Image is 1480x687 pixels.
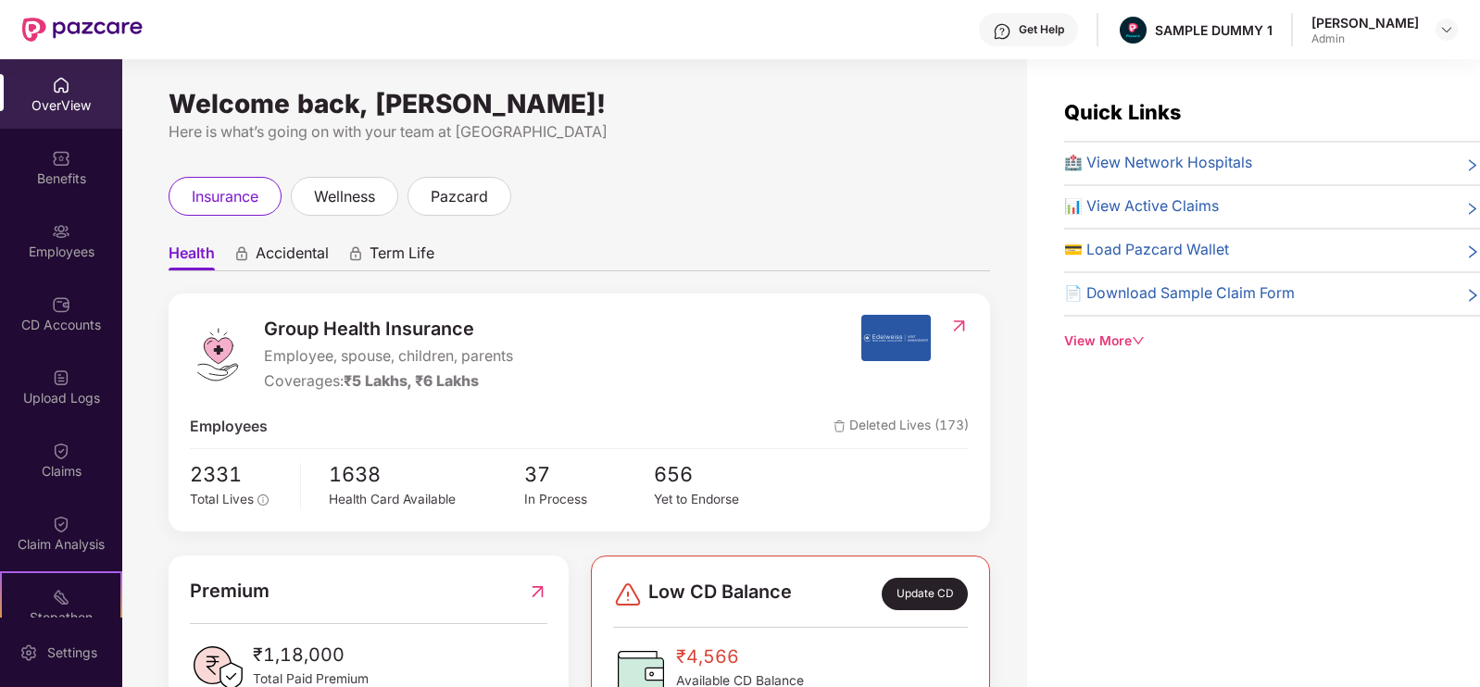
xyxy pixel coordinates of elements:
span: 1638 [329,458,523,490]
div: Health Card Available [329,490,523,510]
div: Update CD [882,578,968,609]
span: pazcard [431,185,488,208]
span: 🏥 View Network Hospitals [1064,152,1252,175]
span: right [1465,243,1480,262]
img: svg+xml;base64,PHN2ZyBpZD0iSGVscC0zMngzMiIgeG1sbnM9Imh0dHA6Ly93d3cudzMub3JnLzIwMDAvc3ZnIiB3aWR0aD... [993,22,1011,41]
img: svg+xml;base64,PHN2ZyBpZD0iRGFuZ2VyLTMyeDMyIiB4bWxucz0iaHR0cDovL3d3dy53My5vcmcvMjAwMC9zdmciIHdpZH... [613,580,643,609]
span: 💳 Load Pazcard Wallet [1064,239,1229,262]
span: Deleted Lives (173) [834,416,969,439]
img: svg+xml;base64,PHN2ZyBpZD0iSG9tZSIgeG1sbnM9Imh0dHA6Ly93d3cudzMub3JnLzIwMDAvc3ZnIiB3aWR0aD0iMjAiIG... [52,76,70,94]
div: animation [347,245,364,262]
img: svg+xml;base64,PHN2ZyBpZD0iQmVuZWZpdHMiIHhtbG5zPSJodHRwOi8vd3d3LnczLm9yZy8yMDAwL3N2ZyIgd2lkdGg9Ij... [52,149,70,168]
span: insurance [192,185,258,208]
div: Stepathon [2,608,120,627]
div: [PERSON_NAME] [1311,14,1419,31]
span: ₹1,18,000 [253,641,369,669]
div: Get Help [1019,22,1064,37]
span: info-circle [257,494,269,506]
span: Low CD Balance [648,578,792,609]
span: right [1465,199,1480,219]
span: Employee, spouse, children, parents [264,345,513,368]
span: 37 [524,458,654,490]
img: RedirectIcon [949,317,969,335]
div: Coverages: [264,370,513,393]
span: Term Life [370,244,434,270]
span: Accidental [256,244,329,270]
div: View More [1064,331,1480,352]
span: Group Health Insurance [264,315,513,343]
span: wellness [314,185,375,208]
img: deleteIcon [834,420,846,432]
img: RedirectIcon [528,577,547,606]
img: Pazcare_Alternative_logo-01-01.png [1120,17,1147,44]
img: svg+xml;base64,PHN2ZyBpZD0iQ0RfQWNjb3VudHMiIGRhdGEtbmFtZT0iQ0QgQWNjb3VudHMiIHhtbG5zPSJodHRwOi8vd3... [52,295,70,314]
img: svg+xml;base64,PHN2ZyBpZD0iRHJvcGRvd24tMzJ4MzIiIHhtbG5zPSJodHRwOi8vd3d3LnczLm9yZy8yMDAwL3N2ZyIgd2... [1439,22,1454,37]
div: Admin [1311,31,1419,46]
span: ₹5 Lakhs, ₹6 Lakhs [344,372,479,390]
span: down [1132,334,1145,347]
span: 656 [654,458,784,490]
span: right [1465,156,1480,175]
img: svg+xml;base64,PHN2ZyBpZD0iRW1wbG95ZWVzIiB4bWxucz0iaHR0cDovL3d3dy53My5vcmcvMjAwMC9zdmciIHdpZHRoPS... [52,222,70,241]
img: svg+xml;base64,PHN2ZyBpZD0iQ2xhaW0iIHhtbG5zPSJodHRwOi8vd3d3LnczLm9yZy8yMDAwL3N2ZyIgd2lkdGg9IjIwIi... [52,442,70,460]
img: svg+xml;base64,PHN2ZyBpZD0iVXBsb2FkX0xvZ3MiIGRhdGEtbmFtZT0iVXBsb2FkIExvZ3MiIHhtbG5zPSJodHRwOi8vd3... [52,368,70,387]
img: svg+xml;base64,PHN2ZyBpZD0iQ2xhaW0iIHhtbG5zPSJodHRwOi8vd3d3LnczLm9yZy8yMDAwL3N2ZyIgd2lkdGg9IjIwIi... [52,515,70,533]
img: svg+xml;base64,PHN2ZyB4bWxucz0iaHR0cDovL3d3dy53My5vcmcvMjAwMC9zdmciIHdpZHRoPSIyMSIgaGVpZ2h0PSIyMC... [52,588,70,606]
span: 📄 Download Sample Claim Form [1064,282,1295,306]
span: Employees [190,416,268,439]
img: New Pazcare Logo [22,18,143,42]
div: SAMPLE DUMMY 1 [1155,21,1273,39]
div: Here is what’s going on with your team at [GEOGRAPHIC_DATA] [169,120,990,144]
div: In Process [524,490,654,510]
span: Total Lives [190,492,254,506]
span: Health [169,244,215,270]
span: ₹4,566 [676,643,804,671]
img: logo [190,327,245,382]
span: 2331 [190,458,287,490]
img: svg+xml;base64,PHN2ZyBpZD0iU2V0dGluZy0yMHgyMCIgeG1sbnM9Imh0dHA6Ly93d3cudzMub3JnLzIwMDAvc3ZnIiB3aW... [19,643,38,662]
div: animation [233,245,250,262]
span: 📊 View Active Claims [1064,195,1219,219]
div: Welcome back, [PERSON_NAME]! [169,96,990,111]
div: Settings [42,643,103,662]
span: Premium [190,577,270,606]
img: insurerIcon [861,315,931,361]
span: right [1465,286,1480,306]
span: Quick Links [1064,100,1181,124]
div: Yet to Endorse [654,490,784,510]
